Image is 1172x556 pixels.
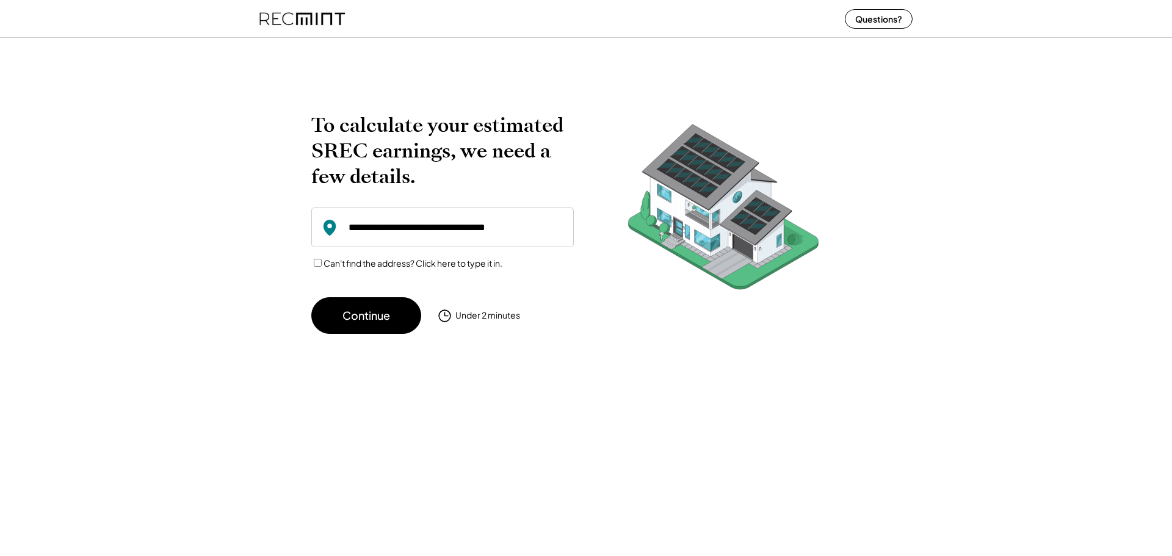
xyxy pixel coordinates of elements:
[311,297,421,334] button: Continue
[845,9,913,29] button: Questions?
[259,2,345,35] img: recmint-logotype%403x%20%281%29.jpeg
[311,112,574,189] h2: To calculate your estimated SREC earnings, we need a few details.
[455,309,520,322] div: Under 2 minutes
[324,258,502,269] label: Can't find the address? Click here to type it in.
[604,112,842,308] img: RecMintArtboard%207.png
